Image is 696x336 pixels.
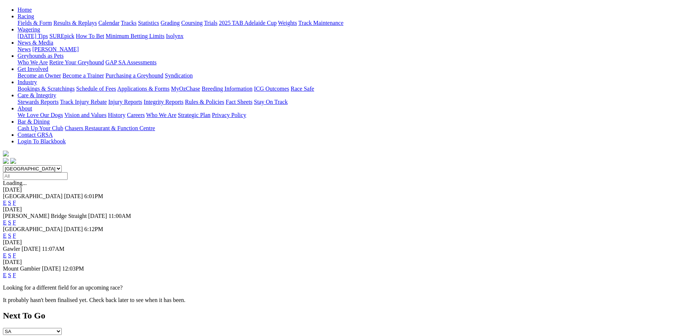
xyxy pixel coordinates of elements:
[3,193,62,199] span: [GEOGRAPHIC_DATA]
[13,233,16,239] a: F
[106,33,164,39] a: Minimum Betting Limits
[3,206,693,213] div: [DATE]
[13,200,16,206] a: F
[18,99,58,105] a: Stewards Reports
[64,193,83,199] span: [DATE]
[3,186,693,193] div: [DATE]
[3,311,693,321] h2: Next To Go
[171,86,200,92] a: MyOzChase
[62,265,84,272] span: 12:03PM
[254,86,289,92] a: ICG Outcomes
[109,213,131,219] span: 11:00AM
[53,20,97,26] a: Results & Replays
[8,219,11,226] a: S
[3,219,7,226] a: E
[22,246,41,252] span: [DATE]
[144,99,183,105] a: Integrity Reports
[226,99,252,105] a: Fact Sheets
[290,86,314,92] a: Race Safe
[3,200,7,206] a: E
[13,252,16,258] a: F
[18,72,693,79] div: Get Involved
[13,272,16,278] a: F
[3,233,7,239] a: E
[161,20,180,26] a: Grading
[3,297,186,303] partial: It probably hasn't been finalised yet. Check back later to see when it has been.
[127,112,145,118] a: Careers
[166,33,183,39] a: Isolynx
[8,252,11,258] a: S
[8,272,11,278] a: S
[18,72,61,79] a: Become an Owner
[98,20,119,26] a: Calendar
[18,59,48,65] a: Who We Are
[18,46,693,53] div: News & Media
[84,226,103,232] span: 6:12PM
[18,53,64,59] a: Greyhounds as Pets
[3,226,62,232] span: [GEOGRAPHIC_DATA]
[3,265,41,272] span: Mount Gambier
[108,99,142,105] a: Injury Reports
[202,86,252,92] a: Breeding Information
[18,66,48,72] a: Get Involved
[32,46,79,52] a: [PERSON_NAME]
[18,86,75,92] a: Bookings & Scratchings
[62,72,104,79] a: Become a Trainer
[64,112,106,118] a: Vision and Values
[18,92,56,98] a: Care & Integrity
[117,86,170,92] a: Applications & Forms
[121,20,137,26] a: Tracks
[298,20,343,26] a: Track Maintenance
[13,219,16,226] a: F
[42,246,65,252] span: 11:07AM
[18,46,31,52] a: News
[212,112,246,118] a: Privacy Policy
[106,72,163,79] a: Purchasing a Greyhound
[3,151,9,156] img: logo-grsa-white.png
[18,105,32,112] a: About
[18,7,32,13] a: Home
[108,112,125,118] a: History
[18,138,66,144] a: Login To Blackbook
[18,20,693,26] div: Racing
[18,20,52,26] a: Fields & Form
[146,112,176,118] a: Who We Are
[76,86,116,92] a: Schedule of Fees
[18,13,34,19] a: Racing
[49,33,74,39] a: SUREpick
[18,132,53,138] a: Contact GRSA
[18,99,693,105] div: Care & Integrity
[254,99,288,105] a: Stay On Track
[18,59,693,66] div: Greyhounds as Pets
[3,246,20,252] span: Gawler
[3,272,7,278] a: E
[3,172,68,180] input: Select date
[18,33,693,39] div: Wagering
[88,213,107,219] span: [DATE]
[42,265,61,272] span: [DATE]
[8,200,11,206] a: S
[3,239,693,246] div: [DATE]
[3,213,87,219] span: [PERSON_NAME] Bridge Straight
[204,20,217,26] a: Trials
[219,20,277,26] a: 2025 TAB Adelaide Cup
[64,226,83,232] span: [DATE]
[18,112,63,118] a: We Love Our Dogs
[18,118,50,125] a: Bar & Dining
[178,112,210,118] a: Strategic Plan
[185,99,224,105] a: Rules & Policies
[18,79,37,85] a: Industry
[3,158,9,164] img: facebook.svg
[10,158,16,164] img: twitter.svg
[3,284,693,291] p: Looking for a different field for an upcoming race?
[3,180,27,186] span: Loading...
[18,86,693,92] div: Industry
[18,39,53,46] a: News & Media
[106,59,157,65] a: GAP SA Assessments
[8,233,11,239] a: S
[278,20,297,26] a: Weights
[3,252,7,258] a: E
[18,112,693,118] div: About
[49,59,104,65] a: Retire Your Greyhound
[3,259,693,265] div: [DATE]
